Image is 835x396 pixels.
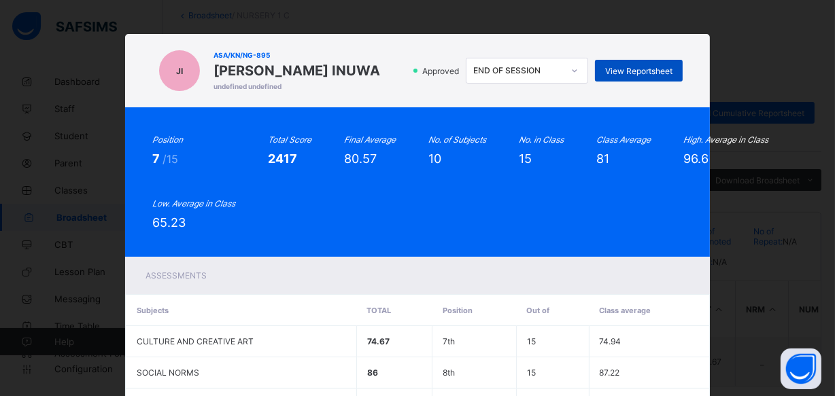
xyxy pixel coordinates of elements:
span: 15 [527,336,536,346]
span: View Reportsheet [605,66,672,76]
i: No. of Subjects [428,134,486,145]
i: Total Score [268,134,311,145]
span: 74.94 [600,336,621,346]
span: [PERSON_NAME] INUWA [214,62,380,79]
span: 7th [443,336,455,346]
span: 86 [367,367,378,378]
span: Out of [526,306,549,315]
span: Total [367,306,391,315]
i: No. in Class [519,134,564,145]
span: Position [443,306,473,315]
i: High. Average in Class [683,134,768,145]
i: Low. Average in Class [152,198,235,209]
span: 7 [152,151,163,166]
span: 10 [428,151,441,166]
button: Open asap [781,348,821,389]
span: 81 [596,151,609,166]
span: 15 [527,367,536,378]
span: 65.23 [152,215,186,230]
span: /15 [163,152,178,166]
span: undefined undefined [214,82,380,90]
span: Approved [421,66,463,76]
span: Subjects [137,306,169,315]
div: END OF SESSION [473,66,563,76]
i: Class Average [596,134,651,145]
span: 2417 [268,151,297,166]
span: Assessments [146,270,207,281]
span: 15 [519,151,532,166]
span: 80.57 [344,151,377,166]
span: 8th [443,367,455,378]
span: CULTURE AND CREATIVE ART [137,336,254,346]
span: ASA/KN/NG-895 [214,51,380,59]
span: Class average [599,306,651,315]
span: SOCIAL NORMS [137,367,199,378]
i: Final Average [344,134,396,145]
span: 74.67 [367,336,390,346]
span: 96.6 [683,151,709,166]
i: Position [152,134,183,145]
span: JI [176,66,183,76]
span: 87.22 [600,367,620,378]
